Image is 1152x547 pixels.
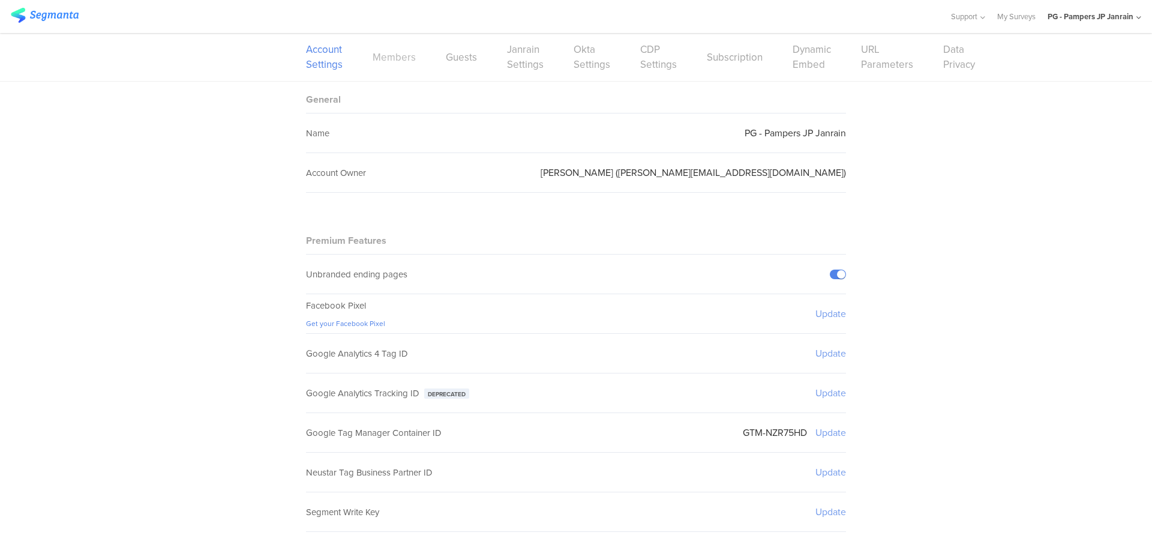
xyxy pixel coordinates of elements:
[306,426,442,440] span: Google Tag Manager Container ID
[707,50,763,65] a: Subscription
[815,307,846,321] sg-setting-edit-trigger: Update
[306,318,385,329] a: Get your Facebook Pixel
[306,387,419,400] span: Google Analytics Tracking ID
[541,166,846,180] sg-setting-value: [PERSON_NAME] ([PERSON_NAME][EMAIL_ADDRESS][DOMAIN_NAME])
[815,386,846,400] sg-setting-edit-trigger: Update
[640,42,677,72] a: CDP Settings
[446,50,477,65] a: Guests
[373,50,416,65] a: Members
[11,8,79,23] img: segmanta logo
[815,346,846,360] sg-setting-edit-trigger: Update
[574,42,610,72] a: Okta Settings
[943,42,975,72] a: Data Privacy
[306,299,366,312] span: Facebook Pixel
[306,268,407,281] div: Unbranded ending pages
[306,127,329,140] sg-field-title: Name
[424,388,469,399] div: Deprecated
[743,426,807,440] sg-setting-value: GTM-NZR75HD
[861,42,913,72] a: URL Parameters
[306,466,433,479] span: Neustar Tag Business Partner ID
[507,42,544,72] a: Janrain Settings
[306,347,408,360] span: Google Analytics 4 Tag ID
[1048,11,1133,22] div: PG - Pampers JP Janrain
[815,465,846,479] sg-setting-edit-trigger: Update
[306,234,386,247] sg-block-title: Premium Features
[815,505,846,519] sg-setting-edit-trigger: Update
[745,126,846,140] sg-setting-value: PG - Pampers JP Janrain
[306,166,366,180] sg-field-title: Account Owner
[951,11,977,22] span: Support
[306,506,379,519] span: Segment Write Key
[306,92,341,106] sg-block-title: General
[815,426,846,440] sg-setting-edit-trigger: Update
[793,42,831,72] a: Dynamic Embed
